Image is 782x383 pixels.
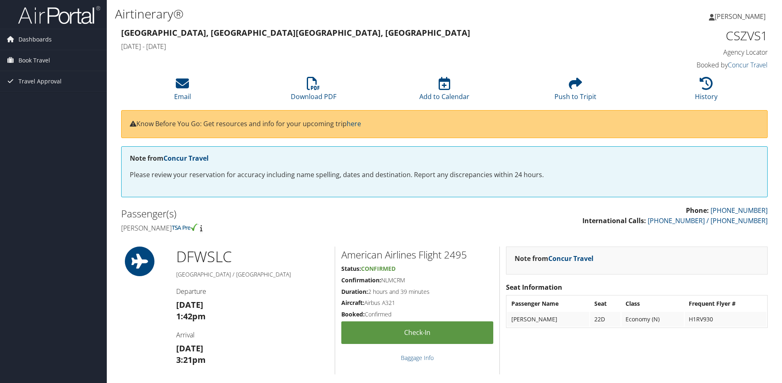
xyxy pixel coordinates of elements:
[621,296,684,311] th: Class
[130,154,209,163] strong: Note from
[121,42,603,51] h4: [DATE] - [DATE]
[401,354,434,362] a: Baggage Info
[554,81,596,101] a: Push to Tripit
[341,265,361,272] strong: Status:
[686,206,709,215] strong: Phone:
[648,216,768,225] a: [PHONE_NUMBER] / [PHONE_NUMBER]
[515,254,593,263] strong: Note from
[18,71,62,92] span: Travel Approval
[163,154,209,163] a: Concur Travel
[130,119,759,129] p: Know Before You Go: Get resources and info for your upcoming trip
[506,283,562,292] strong: Seat Information
[709,4,774,29] a: [PERSON_NAME]
[18,50,50,71] span: Book Travel
[685,312,766,327] td: H1RV930
[507,296,589,311] th: Passenger Name
[507,312,589,327] td: [PERSON_NAME]
[695,81,718,101] a: History
[361,265,396,272] span: Confirmed
[341,276,493,284] h5: NLMCRM
[176,287,329,296] h4: Departure
[715,12,766,21] span: [PERSON_NAME]
[176,330,329,339] h4: Arrival
[347,119,361,128] a: here
[341,276,381,284] strong: Confirmation:
[341,288,493,296] h5: 2 hours and 39 minutes
[172,224,198,231] img: tsa-precheck.png
[341,288,368,295] strong: Duration:
[615,27,768,44] h1: CSZVS1
[590,312,621,327] td: 22D
[176,247,329,267] h1: DFW SLC
[115,5,554,23] h1: Airtinerary®
[176,354,206,365] strong: 3:21pm
[174,81,191,101] a: Email
[176,311,206,322] strong: 1:42pm
[121,207,438,221] h2: Passenger(s)
[582,216,646,225] strong: International Calls:
[18,29,52,50] span: Dashboards
[419,81,469,101] a: Add to Calendar
[341,299,493,307] h5: Airbus A321
[341,299,364,307] strong: Aircraft:
[291,81,336,101] a: Download PDF
[685,296,766,311] th: Frequent Flyer #
[711,206,768,215] a: [PHONE_NUMBER]
[341,321,493,344] a: Check-in
[615,60,768,69] h4: Booked by
[615,48,768,57] h4: Agency Locator
[130,170,759,180] p: Please review your reservation for accuracy including name spelling, dates and destination. Repor...
[341,310,365,318] strong: Booked:
[121,27,470,38] strong: [GEOGRAPHIC_DATA], [GEOGRAPHIC_DATA] [GEOGRAPHIC_DATA], [GEOGRAPHIC_DATA]
[121,224,438,233] h4: [PERSON_NAME]
[176,270,329,279] h5: [GEOGRAPHIC_DATA] / [GEOGRAPHIC_DATA]
[341,310,493,318] h5: Confirmed
[590,296,621,311] th: Seat
[176,343,203,354] strong: [DATE]
[341,248,493,262] h2: American Airlines Flight 2495
[728,60,768,69] a: Concur Travel
[176,299,203,310] strong: [DATE]
[621,312,684,327] td: Economy (N)
[18,5,100,25] img: airportal-logo.png
[548,254,593,263] a: Concur Travel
